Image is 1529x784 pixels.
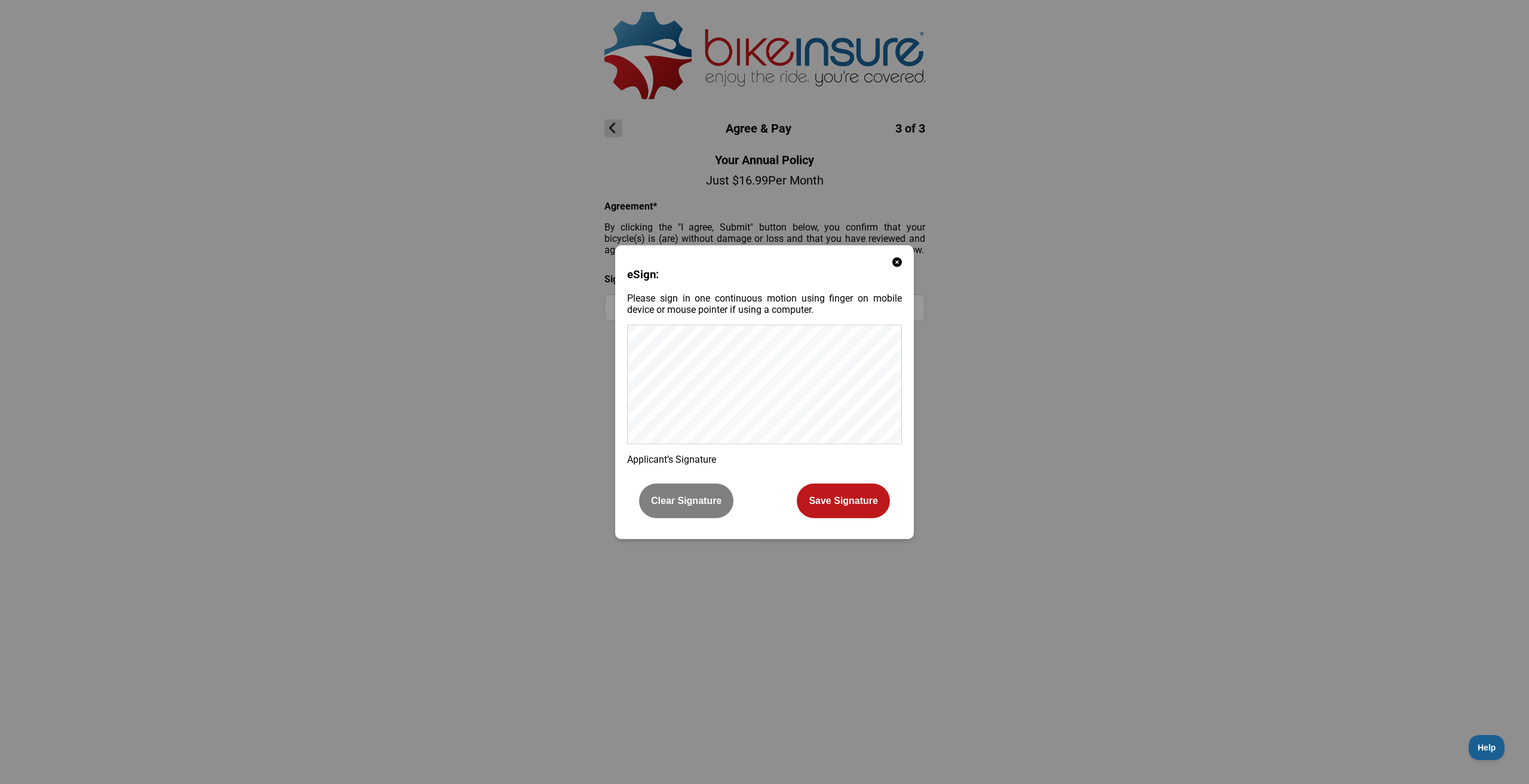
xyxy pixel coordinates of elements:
[627,454,902,465] p: Applicant’s Signature
[627,268,902,281] h3: eSign:
[639,484,733,518] button: Clear Signature
[797,484,890,518] button: Save Signature
[1469,735,1505,760] iframe: Toggle Customer Support
[627,293,902,315] p: Please sign in one continuous motion using finger on mobile device or mouse pointer if using a co...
